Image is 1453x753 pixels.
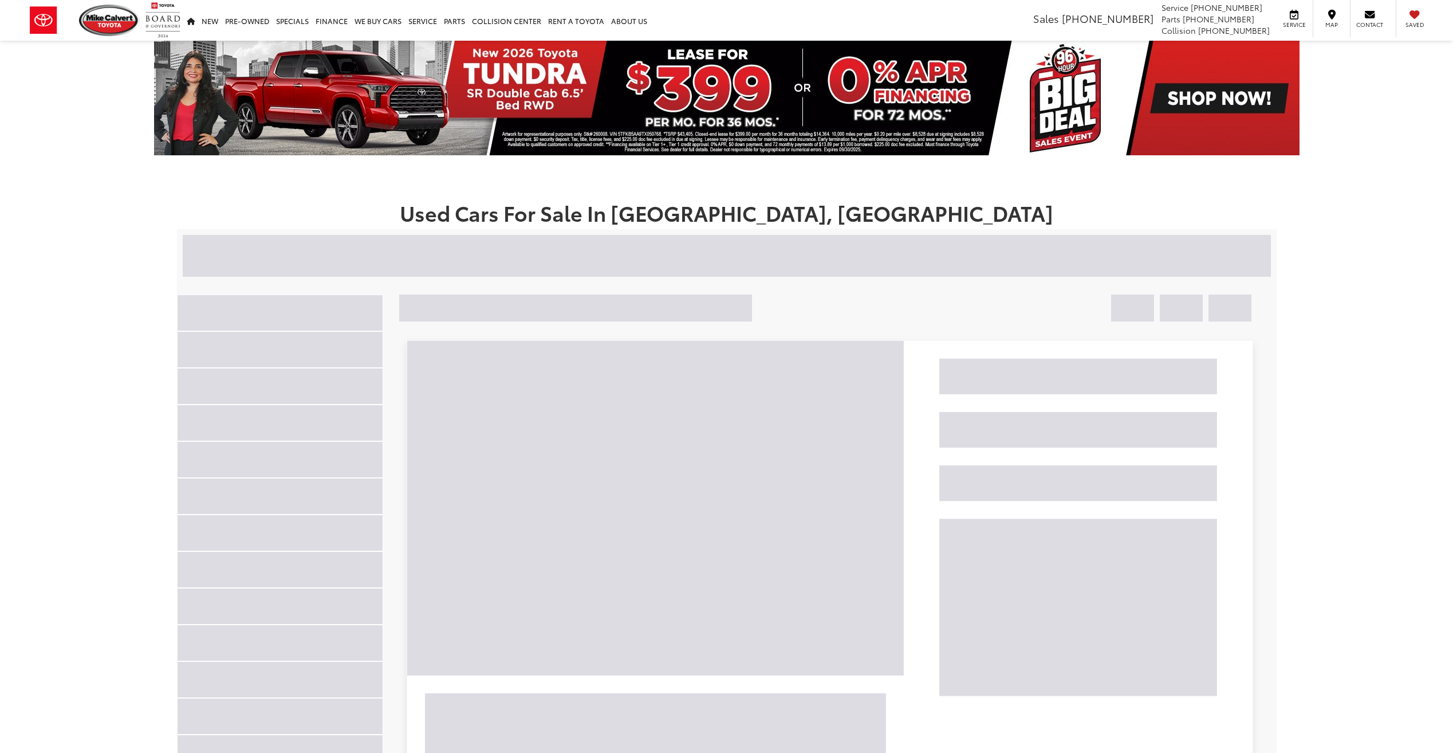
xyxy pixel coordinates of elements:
[1402,21,1427,29] span: Saved
[154,41,1300,155] img: New 2026 Toyota Tundra
[1062,11,1153,26] span: [PHONE_NUMBER]
[1281,21,1307,29] span: Service
[79,5,140,36] img: Mike Calvert Toyota
[1356,21,1383,29] span: Contact
[1191,2,1262,13] span: [PHONE_NUMBER]
[1319,21,1344,29] span: Map
[1033,11,1059,26] span: Sales
[1198,25,1270,36] span: [PHONE_NUMBER]
[1161,25,1196,36] span: Collision
[1161,13,1180,25] span: Parts
[1183,13,1254,25] span: [PHONE_NUMBER]
[1161,2,1188,13] span: Service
